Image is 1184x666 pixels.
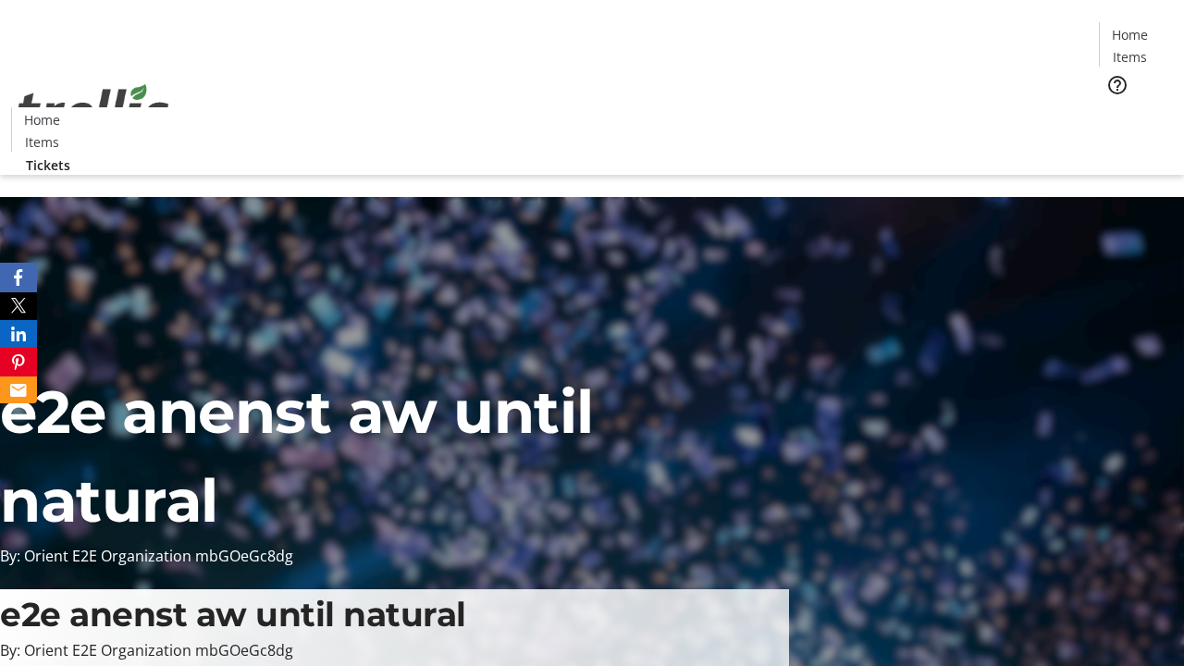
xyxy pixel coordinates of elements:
a: Tickets [11,155,85,175]
img: Orient E2E Organization mbGOeGc8dg's Logo [11,64,176,156]
a: Items [12,132,71,152]
span: Items [25,132,59,152]
span: Tickets [26,155,70,175]
span: Home [1112,25,1148,44]
button: Help [1099,67,1136,104]
span: Tickets [1114,107,1158,127]
span: Home [24,110,60,129]
span: Items [1113,47,1147,67]
a: Home [1100,25,1159,44]
a: Items [1100,47,1159,67]
a: Tickets [1099,107,1173,127]
a: Home [12,110,71,129]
